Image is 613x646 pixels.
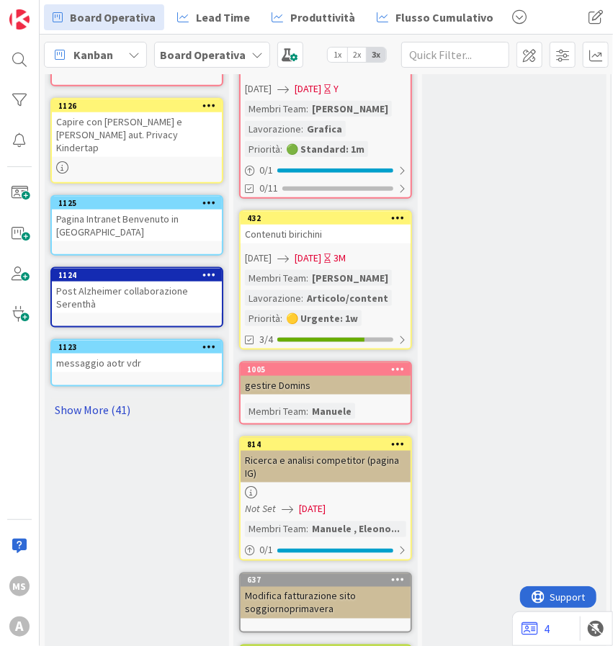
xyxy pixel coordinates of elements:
[50,398,223,421] a: Show More (41)
[245,521,306,537] div: Membri Team
[245,121,301,137] div: Lavorazione
[368,4,502,30] a: Flusso Cumulativo
[241,212,411,225] div: 432
[328,48,347,62] span: 1x
[295,81,321,97] span: [DATE]
[241,574,411,587] div: 637
[239,362,412,425] a: 1005gestire DominsMembri Team:Manuele
[52,112,222,157] div: Capire con [PERSON_NAME] e [PERSON_NAME] aut. Privacy Kindertap
[50,195,223,256] a: 1125Pagina Intranet Benvenuto in [GEOGRAPHIC_DATA]
[299,502,326,517] span: [DATE]
[247,575,411,586] div: 637
[241,587,411,619] div: Modifica fatturazione sito soggiornoprimavera
[241,363,411,395] div: 1005gestire Domins
[73,46,113,63] span: Kanban
[259,543,273,558] span: 0 / 1
[241,542,411,560] div: 0/1
[282,310,362,326] div: 🟡 Urgente: 1w
[70,9,156,26] span: Board Operativa
[58,198,222,208] div: 1125
[367,48,386,62] span: 3x
[241,212,411,243] div: 432Contenuti birichini
[263,4,364,30] a: Produttività
[347,48,367,62] span: 2x
[245,503,276,516] i: Not Set
[241,161,411,179] div: 0/1
[239,210,412,350] a: 432Contenuti birichini[DATE][DATE]3MMembri Team:[PERSON_NAME]Lavorazione:Articolo/contentPriorità...
[9,616,30,637] div: A
[241,376,411,395] div: gestire Domins
[58,101,222,111] div: 1126
[303,121,346,137] div: Grafica
[245,81,272,97] span: [DATE]
[241,363,411,376] div: 1005
[306,101,308,117] span: :
[58,270,222,280] div: 1124
[306,521,308,537] span: :
[52,197,222,241] div: 1125Pagina Intranet Benvenuto in [GEOGRAPHIC_DATA]
[52,197,222,210] div: 1125
[334,251,346,266] div: 3M
[401,42,509,68] input: Quick Filter...
[52,282,222,313] div: Post Alzheimer collaborazione Serenthà
[308,270,392,286] div: [PERSON_NAME]
[161,48,246,62] b: Board Operativa
[247,364,411,374] div: 1005
[245,403,306,419] div: Membri Team
[247,439,411,449] div: 814
[44,4,164,30] a: Board Operativa
[245,290,301,306] div: Lavorazione
[30,2,66,19] span: Support
[522,620,550,637] a: 4
[241,225,411,243] div: Contenuti birichini
[259,181,278,196] span: 0/11
[241,438,411,451] div: 814
[241,451,411,483] div: Ricerca e analisi competitor (pagina IG)
[52,99,222,112] div: 1126
[295,251,321,266] span: [DATE]
[303,290,392,306] div: Articolo/content
[52,269,222,313] div: 1124Post Alzheimer collaborazione Serenthà
[52,354,222,372] div: messaggio aotr vdr
[50,267,223,328] a: 1124Post Alzheimer collaborazione Serenthà
[308,101,392,117] div: [PERSON_NAME]
[280,141,282,157] span: :
[301,290,303,306] span: :
[301,121,303,137] span: :
[241,574,411,619] div: 637Modifica fatturazione sito soggiornoprimavera
[52,99,222,157] div: 1126Capire con [PERSON_NAME] e [PERSON_NAME] aut. Privacy Kindertap
[52,341,222,372] div: 1123messaggio aotr vdr
[308,403,355,419] div: Manuele
[52,341,222,354] div: 1123
[247,213,411,223] div: 432
[239,436,412,561] a: 814Ricerca e analisi competitor (pagina IG)Not Set[DATE]Membri Team:Manuele , Eleono...0/1
[290,9,355,26] span: Produttività
[245,310,280,326] div: Priorità
[259,332,273,347] span: 3/4
[245,251,272,266] span: [DATE]
[239,41,412,199] a: [DATE][DATE]YMembri Team:[PERSON_NAME]Lavorazione:GraficaPriorità:🟢 Standard: 1m0/10/11
[245,270,306,286] div: Membri Team
[306,270,308,286] span: :
[52,269,222,282] div: 1124
[9,9,30,30] img: Visit kanbanzone.com
[50,98,223,184] a: 1126Capire con [PERSON_NAME] e [PERSON_NAME] aut. Privacy Kindertap
[196,9,250,26] span: Lead Time
[239,573,412,633] a: 637Modifica fatturazione sito soggiornoprimavera
[308,521,403,537] div: Manuele , Eleono...
[58,342,222,352] div: 1123
[52,210,222,241] div: Pagina Intranet Benvenuto in [GEOGRAPHIC_DATA]
[50,339,223,387] a: 1123messaggio aotr vdr
[9,576,30,596] div: MS
[280,310,282,326] span: :
[169,4,259,30] a: Lead Time
[245,141,280,157] div: Priorità
[334,81,339,97] div: Y
[259,163,273,178] span: 0 / 1
[241,438,411,483] div: 814Ricerca e analisi competitor (pagina IG)
[306,403,308,419] span: :
[395,9,493,26] span: Flusso Cumulativo
[245,101,306,117] div: Membri Team
[282,141,368,157] div: 🟢 Standard: 1m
